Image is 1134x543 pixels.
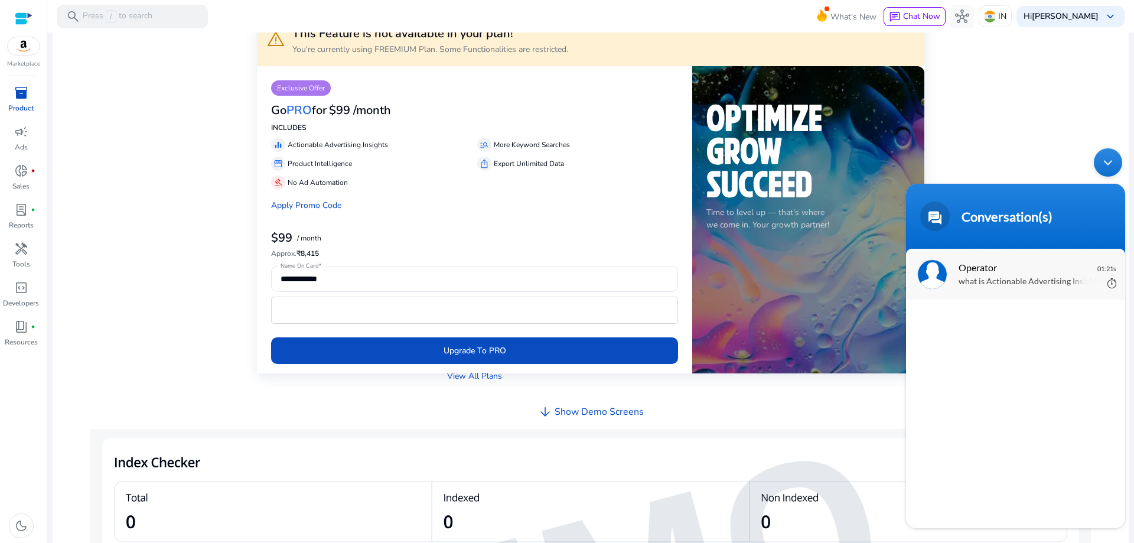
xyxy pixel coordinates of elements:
[66,9,80,24] span: search
[14,86,28,100] span: inventory_2
[15,142,28,152] p: Ads
[884,7,946,26] button: chatChat Now
[31,168,35,173] span: fiber_manual_record
[271,80,331,96] p: Exclusive Offer
[14,203,28,217] span: lab_profile
[998,6,1006,27] p: IN
[1032,11,1099,22] b: [PERSON_NAME]
[12,181,30,191] p: Sales
[271,249,678,258] h6: ₹8,415
[955,9,969,24] span: hub
[7,60,40,69] p: Marketplace
[14,125,28,139] span: campaign
[271,230,292,246] b: $99
[889,11,901,23] span: chat
[297,235,321,242] p: / month
[273,159,283,168] span: storefront
[271,200,341,211] a: Apply Promo Code
[288,177,348,188] p: No Ad Automation
[494,158,564,169] p: Export Unlimited Data
[900,142,1131,534] iframe: SalesIQ Chatwindow
[555,407,644,418] h4: Show Demo Screens
[1103,9,1117,24] span: keyboard_arrow_down
[5,337,38,347] p: Resources
[494,139,570,150] p: More Keyword Searches
[271,103,327,118] h3: Go for
[31,207,35,212] span: fiber_manual_record
[480,140,489,149] span: manage_search
[266,30,285,48] span: warning
[3,298,39,308] p: Developers
[706,206,910,231] p: Time to level up — that's where we come in. Your growth partner!
[8,37,40,55] img: amazon.svg
[271,249,296,258] span: Approx.
[14,281,28,295] span: code_blocks
[444,344,506,357] span: Upgrade To PRO
[31,324,35,329] span: fiber_manual_record
[278,298,672,322] iframe: Secure card payment input frame
[271,337,678,364] button: Upgrade To PRO
[12,259,30,269] p: Tools
[903,11,940,22] span: Chat Now
[273,178,283,187] span: gavel
[292,43,568,56] p: You're currently using FREEMIUM Plan. Some Functionalities are restricted.
[480,159,489,168] span: ios_share
[281,262,318,271] mat-label: Name On Card
[292,27,568,41] h3: This Feature is not available in your plan!
[286,102,312,118] span: PRO
[14,519,28,533] span: dark_mode
[329,103,391,118] h3: $99 /month
[8,103,34,113] p: Product
[830,6,876,27] span: What's New
[14,164,28,178] span: donut_small
[14,320,28,334] span: book_4
[106,10,116,23] span: /
[288,158,352,169] p: Product Intelligence
[9,220,34,230] p: Reports
[14,242,28,256] span: handyman
[447,370,502,382] a: View All Plans
[83,10,152,23] p: Press to search
[273,140,283,149] span: equalizer
[984,11,996,22] img: in.svg
[950,5,974,28] button: hub
[538,405,552,419] span: arrow_downward
[1024,12,1099,21] p: Hi
[288,139,388,150] p: Actionable Advertising Insights
[271,122,678,133] p: INCLUDES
